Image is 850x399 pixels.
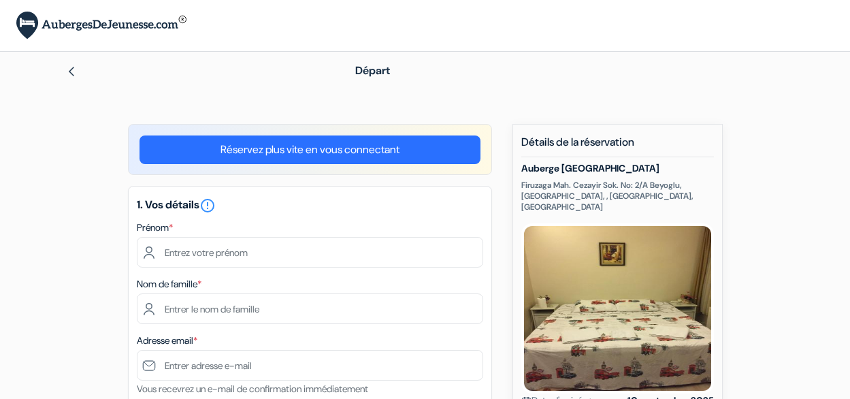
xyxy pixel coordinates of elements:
input: Entrer le nom de famille [137,293,483,324]
input: Entrez votre prénom [137,237,483,268]
i: error_outline [199,197,216,214]
input: Entrer adresse e-mail [137,350,483,381]
h5: Détails de la réservation [521,135,714,157]
h5: 1. Vos détails [137,197,483,214]
a: Réservez plus vite en vous connectant [140,135,480,164]
img: left_arrow.svg [66,66,77,77]
h5: Auberge [GEOGRAPHIC_DATA] [521,163,714,174]
small: Vous recevrez un e-mail de confirmation immédiatement [137,383,368,395]
img: AubergesDeJeunesse.com [16,12,186,39]
a: error_outline [199,197,216,212]
span: Départ [355,63,390,78]
label: Prénom [137,221,173,235]
p: Firuzaga Mah. Cezayir Sok. No: 2/A Beyoglu, [GEOGRAPHIC_DATA], , [GEOGRAPHIC_DATA], [GEOGRAPHIC_D... [521,180,714,212]
label: Adresse email [137,334,197,348]
label: Nom de famille [137,277,201,291]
